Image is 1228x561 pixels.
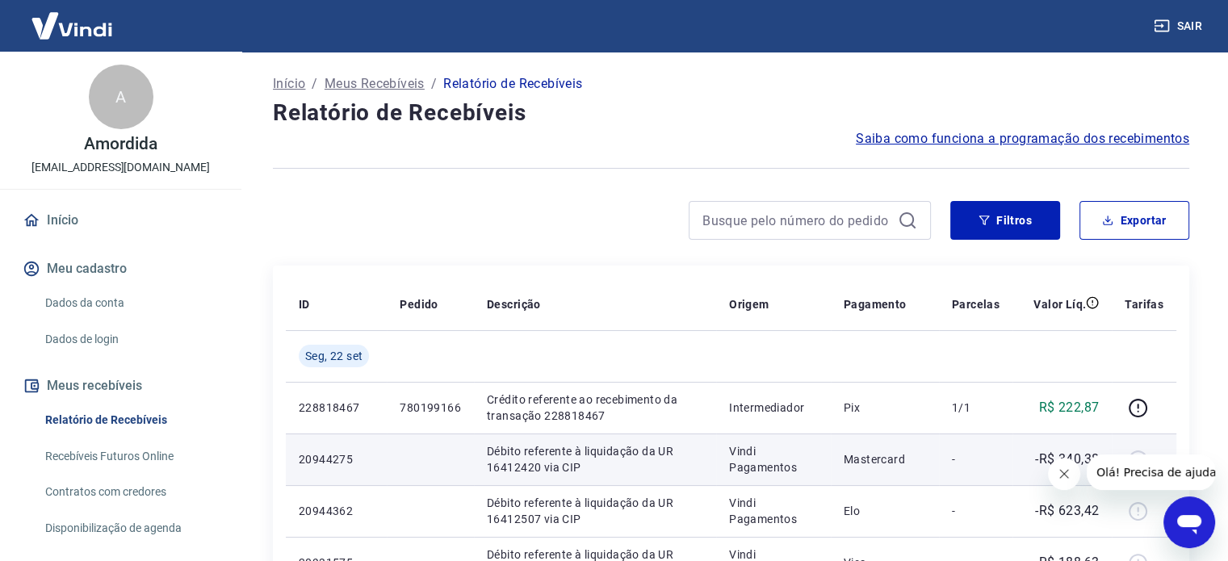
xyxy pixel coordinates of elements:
p: Parcelas [952,296,1000,312]
input: Busque pelo número do pedido [702,208,891,232]
a: Relatório de Recebíveis [39,404,222,437]
p: R$ 222,87 [1039,398,1100,417]
p: Intermediador [729,400,818,416]
div: A [89,65,153,129]
p: Pagamento [844,296,907,312]
button: Filtros [950,201,1060,240]
button: Exportar [1079,201,1189,240]
p: / [431,74,437,94]
p: Origem [729,296,769,312]
p: 20944362 [299,503,374,519]
p: -R$ 623,42 [1035,501,1099,521]
button: Sair [1150,11,1209,41]
p: 228818467 [299,400,374,416]
p: Valor Líq. [1033,296,1086,312]
p: -R$ 340,38 [1035,450,1099,469]
p: Relatório de Recebíveis [443,74,582,94]
p: - [952,451,1000,467]
p: Elo [844,503,926,519]
button: Meus recebíveis [19,368,222,404]
p: Amordida [84,136,157,153]
p: Vindi Pagamentos [729,443,818,475]
p: 20944275 [299,451,374,467]
a: Saiba como funciona a programação dos recebimentos [856,129,1189,149]
a: Disponibilização de agenda [39,512,222,545]
a: Meus Recebíveis [325,74,425,94]
button: Meu cadastro [19,251,222,287]
p: - [952,503,1000,519]
a: Dados da conta [39,287,222,320]
p: 1/1 [952,400,1000,416]
a: Início [273,74,305,94]
a: Recebíveis Futuros Online [39,440,222,473]
p: Mastercard [844,451,926,467]
p: Descrição [487,296,541,312]
h4: Relatório de Recebíveis [273,97,1189,129]
iframe: Mensagem da empresa [1087,454,1215,490]
a: Dados de login [39,323,222,356]
p: Vindi Pagamentos [729,495,818,527]
img: Vindi [19,1,124,50]
p: Pedido [400,296,438,312]
p: ID [299,296,310,312]
iframe: Botão para abrir a janela de mensagens [1163,496,1215,548]
p: 780199166 [400,400,461,416]
p: [EMAIL_ADDRESS][DOMAIN_NAME] [31,159,210,176]
p: / [312,74,317,94]
span: Olá! Precisa de ajuda? [10,11,136,24]
p: Pix [844,400,926,416]
a: Contratos com credores [39,475,222,509]
iframe: Fechar mensagem [1048,458,1080,490]
p: Tarifas [1125,296,1163,312]
span: Seg, 22 set [305,348,363,364]
p: Débito referente à liquidação da UR 16412420 via CIP [487,443,703,475]
p: Crédito referente ao recebimento da transação 228818467 [487,391,703,424]
a: Início [19,203,222,238]
p: Débito referente à liquidação da UR 16412507 via CIP [487,495,703,527]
